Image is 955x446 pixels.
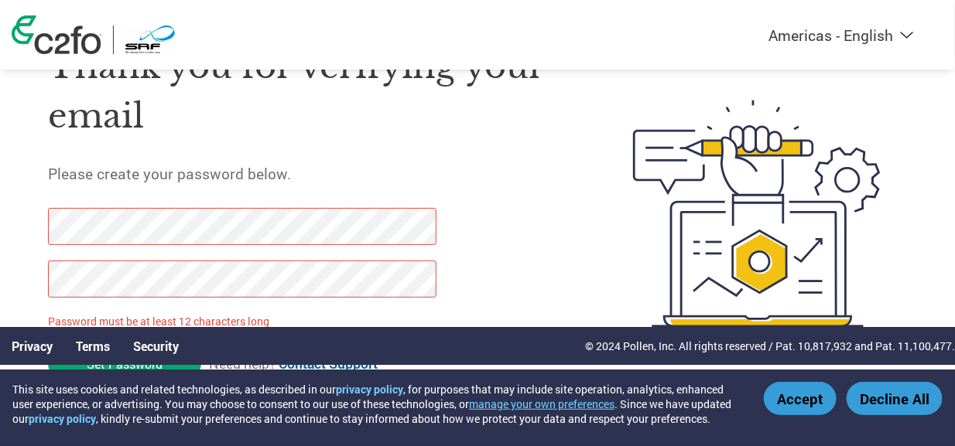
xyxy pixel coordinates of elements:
a: Security [133,338,179,354]
button: Decline All [847,382,943,415]
a: Terms [76,338,110,354]
button: Accept [764,382,837,415]
a: Privacy [12,338,53,354]
h5: Please create your password below. [48,164,563,183]
div: This site uses cookies and related technologies, as described in our , for purposes that may incl... [12,382,741,426]
a: privacy policy [336,382,403,397]
p: Password must be at least 12 characters long [48,313,440,329]
a: privacy policy [29,411,96,426]
img: c2fo logo [12,15,101,54]
h1: Thank you for verifying your email [48,42,563,141]
button: manage your own preferences [469,397,614,411]
img: SRF [125,26,175,54]
p: © 2024 Pollen, Inc. All rights reserved / Pat. 10,817,932 and Pat. 11,100,477. [585,338,955,354]
img: create-password [607,19,908,408]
